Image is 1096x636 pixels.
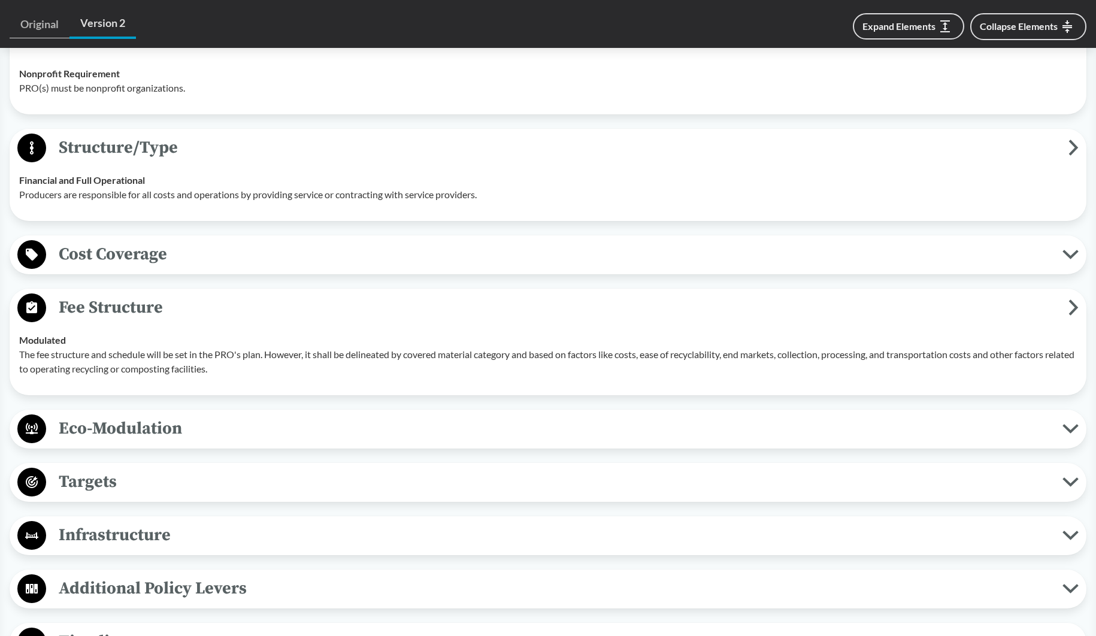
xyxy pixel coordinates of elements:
a: Original [10,11,69,38]
button: Eco-Modulation [14,414,1082,444]
strong: Modulated [19,334,66,346]
p: The fee structure and schedule will be set in the PRO's plan. However, it shall be delineated by ... [19,347,1077,376]
p: Producers are responsible for all costs and operations by providing service or contracting with s... [19,187,1077,202]
span: Infrastructure [46,522,1062,549]
strong: Nonprofit Requirement [19,68,120,79]
button: Expand Elements [853,13,964,40]
button: Fee Structure [14,293,1082,323]
p: PRO(s) must be nonprofit organizations. [19,81,1077,95]
span: Structure/Type [46,134,1068,161]
span: Fee Structure [46,294,1068,321]
button: Collapse Elements [970,13,1086,40]
a: Version 2 [69,10,136,39]
span: Targets [46,468,1062,495]
button: Additional Policy Levers [14,574,1082,604]
span: Additional Policy Levers [46,575,1062,602]
button: Cost Coverage [14,240,1082,270]
button: Structure/Type [14,133,1082,163]
button: Targets [14,467,1082,498]
span: Cost Coverage [46,241,1062,268]
strong: Financial and Full Operational [19,174,145,186]
span: Eco-Modulation [46,415,1062,442]
button: Infrastructure [14,520,1082,551]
